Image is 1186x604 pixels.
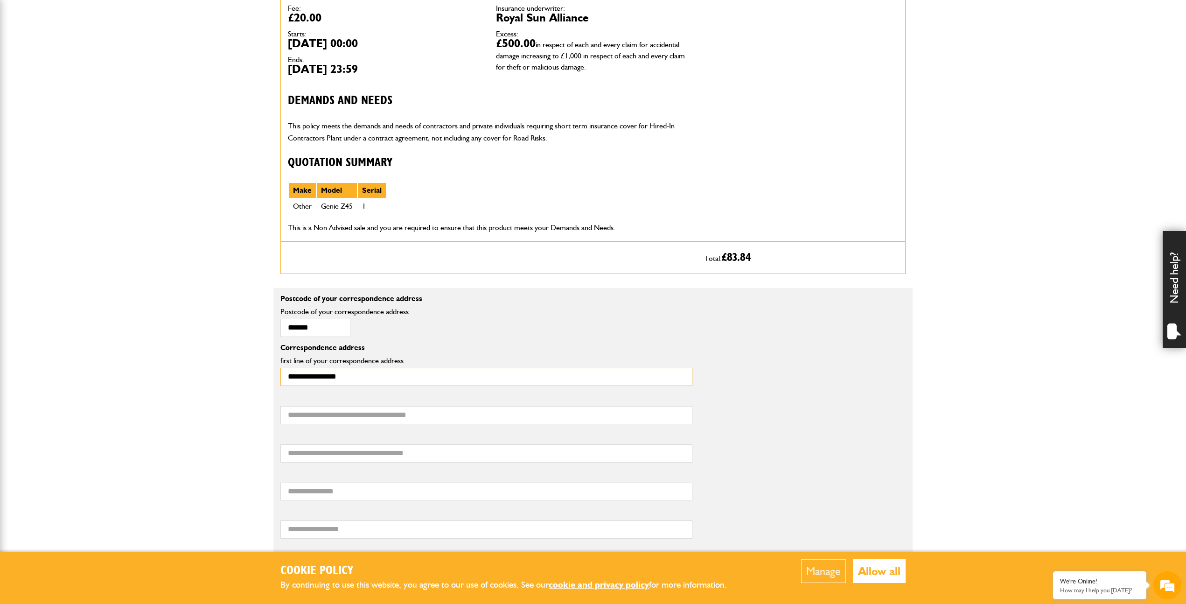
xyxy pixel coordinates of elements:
dd: £20.00 [288,12,482,23]
td: Other [288,198,316,214]
div: We're Online! [1060,577,1139,585]
th: Serial [357,183,386,198]
td: Genie Z45 [316,198,357,214]
input: Enter your phone number [12,141,170,162]
p: How may I help you today? [1060,587,1139,594]
h3: Quotation Summary [288,156,690,170]
dt: Excess: [496,30,690,38]
button: Allow all [853,559,906,583]
img: d_20077148190_company_1631870298795_20077148190 [16,52,39,65]
span: £ [722,252,751,263]
div: Need help? [1163,231,1186,348]
dt: Ends: [288,56,482,63]
p: This is a Non Advised sale and you are required to ensure that this product meets your Demands an... [288,222,690,234]
th: Make [288,183,316,198]
p: By continuing to use this website, you agree to our use of cookies. See our for more information. [280,578,742,592]
a: cookie and privacy policy [549,579,649,590]
div: Chat with us now [49,52,157,64]
dd: £500.00 [496,38,690,71]
p: This policy meets the demands and needs of contractors and private individuals requiring short te... [288,120,690,144]
input: Enter your last name [12,86,170,107]
span: 83.84 [727,252,751,263]
th: Model [316,183,357,198]
dt: Starts: [288,30,482,38]
dt: Insurance underwriter: [496,5,690,12]
p: Correspondence address [280,344,692,351]
em: Start Chat [127,288,169,300]
label: first line of your correspondence address [280,357,692,365]
p: Total: [704,249,898,267]
input: Enter your email address [12,114,170,134]
dd: Royal Sun Alliance [496,12,690,23]
dd: [DATE] 00:00 [288,38,482,49]
dt: Fee: [288,5,482,12]
dd: [DATE] 23:59 [288,63,482,75]
textarea: Type your message and hit 'Enter' [12,169,170,280]
div: Minimize live chat window [153,5,175,27]
h2: Cookie Policy [280,564,742,578]
button: Manage [801,559,846,583]
h3: Demands and needs [288,94,690,108]
td: 1 [357,198,386,214]
span: in respect of each and every claim for accidental damage increasing to £1,000 in respect of each ... [496,40,685,71]
label: Postcode of your correspondence address [280,308,423,316]
p: Postcode of your correspondence address [280,295,692,302]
